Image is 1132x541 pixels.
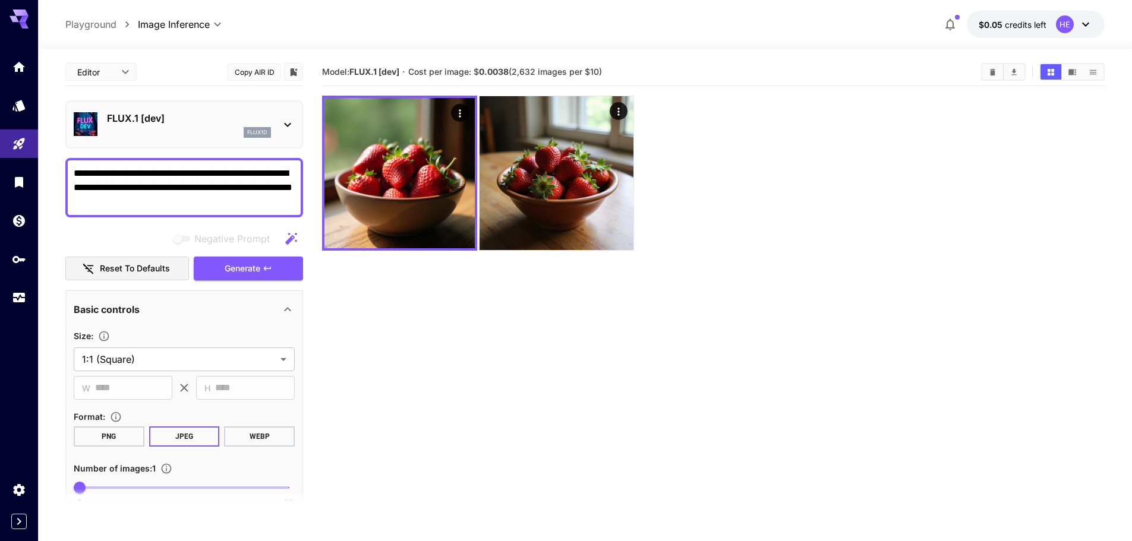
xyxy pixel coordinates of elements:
[74,426,144,447] button: PNG
[12,137,26,151] div: Playground
[402,65,405,79] p: ·
[981,63,1026,81] div: Clear ImagesDownload All
[12,59,26,74] div: Home
[408,67,602,77] span: Cost per image: $ (2,632 images per $10)
[12,175,26,189] div: Library
[349,67,399,77] b: FLUX.1 [dev]
[156,463,177,474] button: Specify how many images to generate in a single request. Each image generation will be charged se...
[479,67,509,77] b: 0.0038
[967,11,1105,38] button: $0.05HE
[224,426,295,447] button: WEBP
[149,426,220,447] button: JPEG
[105,411,127,423] button: Choose the file format for the output image.
[74,331,93,341] span: Size :
[12,290,26,305] div: Usage
[12,98,26,113] div: Models
[82,352,276,366] span: 1:1 (Square)
[228,64,281,81] button: Copy AIR ID
[11,514,27,529] button: Expand sidebar
[610,102,628,120] div: Actions
[65,257,189,281] button: Reset to defaults
[65,17,138,31] nav: breadcrumb
[1062,64,1083,80] button: Show images in video view
[138,17,210,31] span: Image Inference
[74,412,105,422] span: Format :
[451,104,469,122] div: Actions
[74,295,295,324] div: Basic controls
[12,482,26,497] div: Settings
[1005,20,1046,30] span: credits left
[74,463,156,473] span: Number of images : 1
[107,111,271,125] p: FLUX.1 [dev]
[247,128,267,137] p: flux1d
[1056,15,1074,33] div: HE
[480,96,633,250] img: Z
[204,381,210,395] span: H
[194,257,303,281] button: Generate
[12,252,26,267] div: API Keys
[12,213,26,228] div: Wallet
[322,67,399,77] span: Model:
[1039,63,1105,81] div: Show images in grid viewShow images in video viewShow images in list view
[324,98,475,248] img: Z
[65,17,116,31] a: Playground
[93,330,115,342] button: Adjust the dimensions of the generated image by specifying its width and height in pixels, or sel...
[194,232,270,246] span: Negative Prompt
[82,381,90,395] span: W
[1004,64,1024,80] button: Download All
[1083,64,1103,80] button: Show images in list view
[225,261,260,276] span: Generate
[288,65,299,79] button: Add to library
[982,64,1003,80] button: Clear Images
[979,20,1005,30] span: $0.05
[979,18,1046,31] div: $0.05
[77,66,114,78] span: Editor
[74,302,140,317] p: Basic controls
[171,231,279,246] span: Negative prompts are not compatible with the selected model.
[74,106,295,143] div: FLUX.1 [dev]flux1d
[1040,64,1061,80] button: Show images in grid view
